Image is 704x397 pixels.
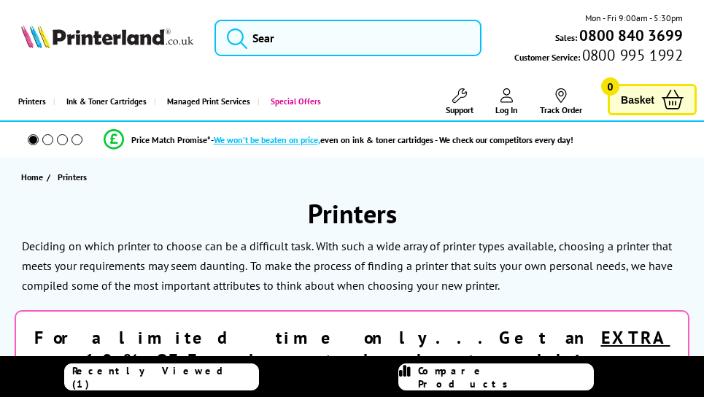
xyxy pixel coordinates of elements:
[398,363,594,390] a: Compare Products
[555,31,577,45] span: Sales:
[514,48,683,64] span: Customer Service:
[21,24,193,51] a: Printerland Logo
[72,364,259,390] span: Recently Viewed (1)
[22,239,672,273] p: Deciding on which printer to choose can be a difficult task. With such a wide array of printer ty...
[15,196,689,231] h1: Printers
[579,26,683,45] b: 0800 840 3699
[211,134,573,145] div: - even on ink & toner cartridges - We check our competitors every day!
[131,134,211,145] span: Price Match Promise*
[7,127,669,153] li: modal_Promise
[608,84,697,115] a: Basket 0
[7,83,53,120] a: Printers
[21,24,193,48] img: Printerland Logo
[85,326,670,371] u: EXTRA 10% OFF
[621,90,654,109] span: Basket
[58,171,87,182] span: Printers
[418,364,593,390] span: Compare Products
[601,77,619,96] span: 0
[585,11,683,25] span: Mon - Fri 9:00am - 5:30pm
[21,169,47,185] a: Home
[495,104,518,115] span: Log In
[258,83,328,120] a: Special Offers
[66,83,147,120] span: Ink & Toner Cartridges
[22,258,673,293] p: To make the process of finding a printer that suits your own personal needs, we have compiled som...
[53,83,154,120] a: Ink & Toner Cartridges
[540,88,582,115] a: Track Order
[495,88,518,115] a: Log In
[580,48,683,62] span: 0800 995 1992
[154,83,258,120] a: Managed Print Services
[446,88,473,115] a: Support
[64,363,260,390] a: Recently Viewed (1)
[214,134,320,145] span: We won’t be beaten on price,
[446,104,473,115] span: Support
[214,20,482,56] input: Sear
[577,28,683,42] a: 0800 840 3699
